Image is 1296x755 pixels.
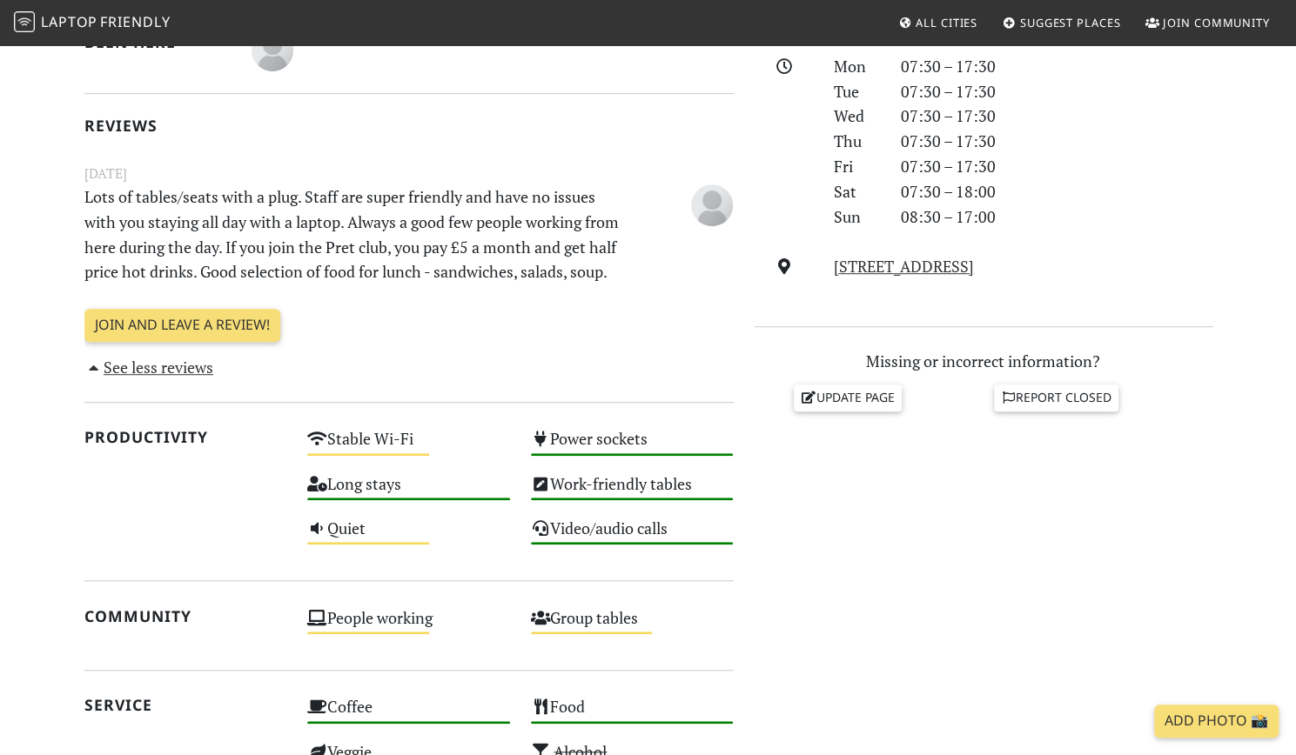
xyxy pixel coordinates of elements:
[520,514,744,558] div: Video/audio calls
[1154,705,1279,738] a: Add Photo 📸
[520,470,744,514] div: Work-friendly tables
[890,104,1223,129] div: 07:30 – 17:30
[520,424,744,469] div: Power sockets
[755,349,1212,374] p: Missing or incorrect information?
[823,129,890,154] div: Thu
[691,184,733,226] img: blank-535327c66bd565773addf3077783bbfce4b00ec00e9fd257753287c682c7fa38.png
[890,129,1223,154] div: 07:30 – 17:30
[890,204,1223,230] div: 08:30 – 17:00
[1163,15,1270,30] span: Join Community
[691,192,733,213] span: M W
[41,12,97,31] span: Laptop
[14,8,171,38] a: LaptopFriendly LaptopFriendly
[297,692,520,737] div: Coffee
[1020,15,1121,30] span: Suggest Places
[996,7,1128,38] a: Suggest Places
[823,179,890,204] div: Sat
[890,54,1223,79] div: 07:30 – 17:30
[84,357,214,377] a: See less reviews
[891,7,984,38] a: All Cities
[297,604,520,648] div: People working
[520,604,744,648] div: Group tables
[297,470,520,514] div: Long stays
[890,79,1223,104] div: 07:30 – 17:30
[994,384,1119,411] a: Report closed
[823,79,890,104] div: Tue
[100,12,170,31] span: Friendly
[84,309,280,342] a: Join and leave a review!
[1138,7,1277,38] a: Join Community
[823,204,890,230] div: Sun
[252,30,293,71] img: blank-535327c66bd565773addf3077783bbfce4b00ec00e9fd257753287c682c7fa38.png
[834,256,974,277] a: [STREET_ADDRESS]
[252,38,293,59] span: M W
[84,607,287,625] h2: Community
[916,15,977,30] span: All Cities
[84,33,232,51] h2: Been here
[84,117,734,135] h2: Reviews
[794,384,902,411] a: Update page
[823,154,890,179] div: Fri
[297,424,520,469] div: Stable Wi-Fi
[84,428,287,446] h2: Productivity
[84,696,287,714] h2: Service
[823,104,890,129] div: Wed
[297,514,520,558] div: Quiet
[890,154,1223,179] div: 07:30 – 17:30
[74,163,744,184] small: [DATE]
[74,184,633,284] p: Lots of tables/seats with a plug. Staff are super friendly and have no issues with you staying al...
[823,54,890,79] div: Mon
[890,179,1223,204] div: 07:30 – 18:00
[14,11,35,32] img: LaptopFriendly
[520,692,744,737] div: Food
